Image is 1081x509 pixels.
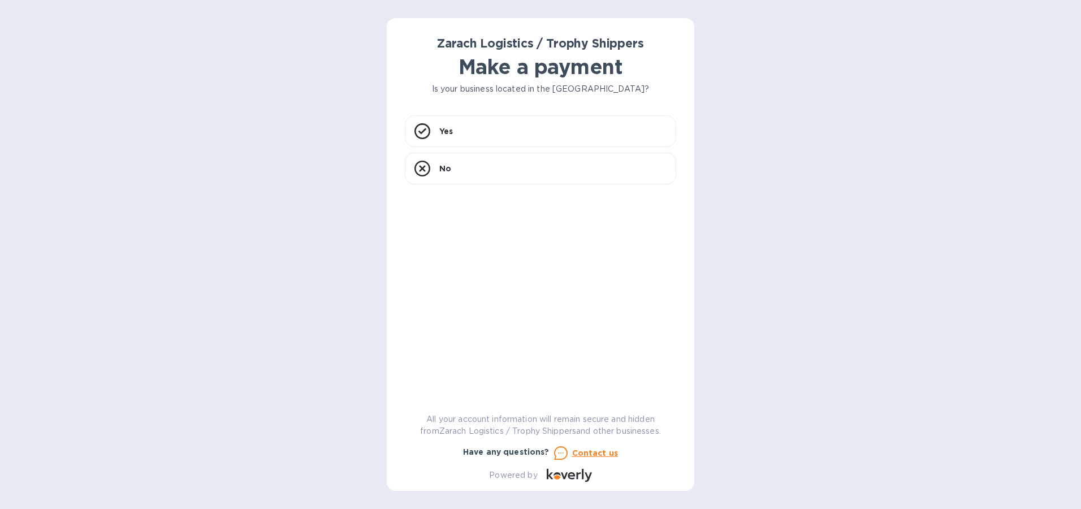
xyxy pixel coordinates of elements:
b: Have any questions? [463,447,550,456]
p: Yes [439,126,453,137]
b: Zarach Logistics / Trophy Shippers [437,36,643,50]
p: No [439,163,451,174]
p: Powered by [489,469,537,481]
u: Contact us [572,448,619,458]
p: All your account information will remain secure and hidden from Zarach Logistics / Trophy Shipper... [405,413,676,437]
h1: Make a payment [405,55,676,79]
p: Is your business located in the [GEOGRAPHIC_DATA]? [405,83,676,95]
